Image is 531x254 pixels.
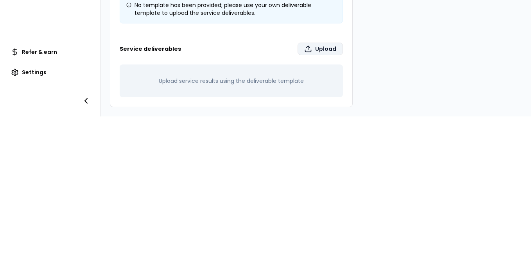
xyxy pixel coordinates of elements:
[120,43,343,55] h3: Service deliverables
[298,43,343,55] label: Upload
[120,64,343,97] div: Upload service results using the deliverable template
[22,48,57,56] span: Refer & earn
[126,1,336,17] div: No template has been provided; please use your own deliverable template to upload the service del...
[22,68,47,76] span: Settings
[6,64,94,80] a: Settings
[6,44,94,60] a: Refer & earn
